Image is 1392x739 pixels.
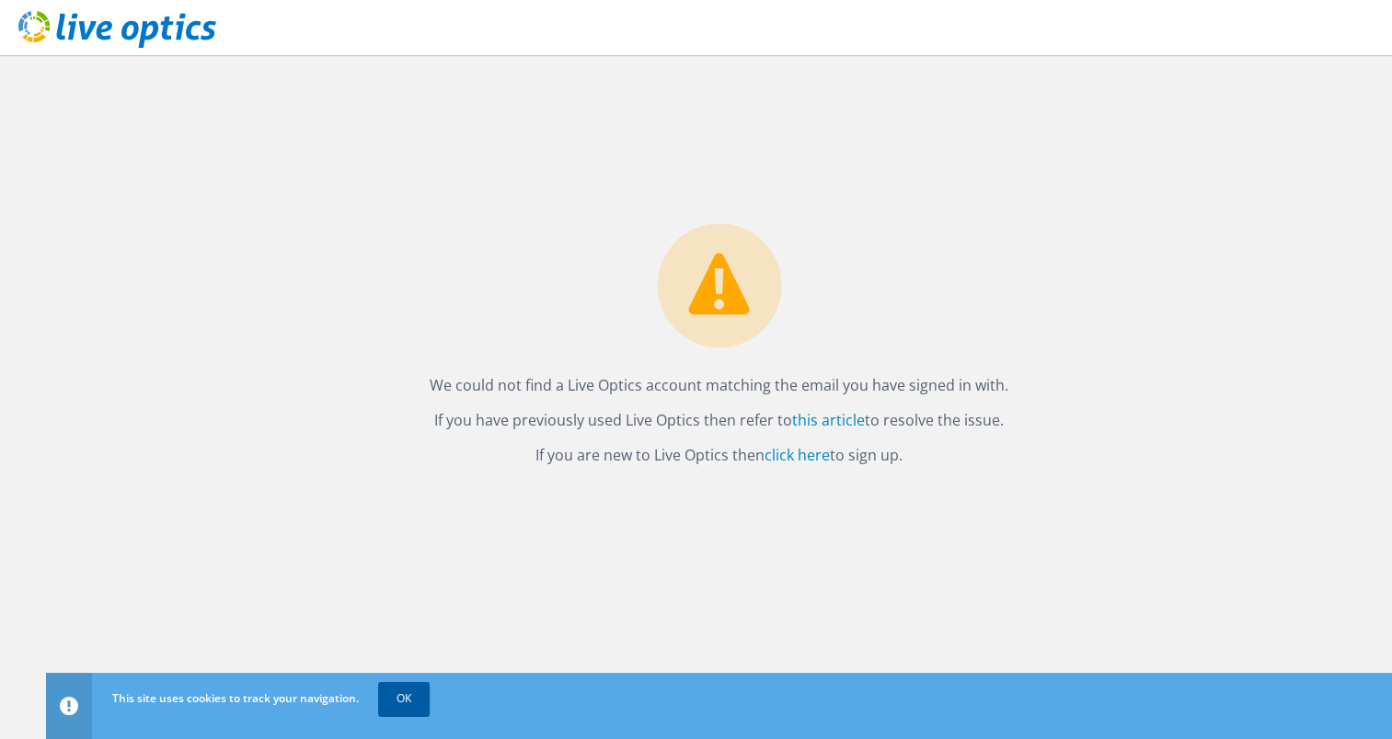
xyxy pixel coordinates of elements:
a: OK [378,682,430,715]
a: this article [792,410,865,430]
span: This site uses cookies to track your navigation. [112,690,359,706]
p: We could not find a Live Optics account matching the email you have signed in with. [430,372,1008,398]
a: click here [765,445,830,465]
p: If you have previously used Live Optics then refer to to resolve the issue. [430,407,1008,433]
p: If you are new to Live Optics then to sign up. [430,442,1008,468]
